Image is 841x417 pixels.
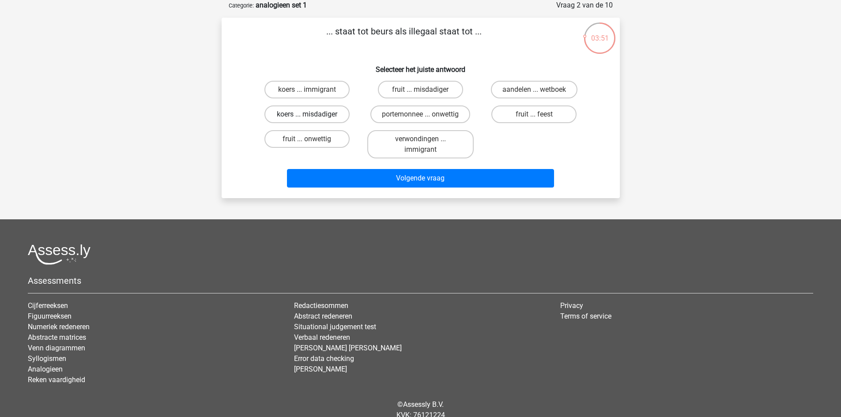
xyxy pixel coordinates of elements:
[294,365,347,373] a: [PERSON_NAME]
[28,354,66,363] a: Syllogismen
[378,81,463,98] label: fruit ... misdadiger
[264,130,350,148] label: fruit ... onwettig
[28,301,68,310] a: Cijferreeksen
[294,312,352,320] a: Abstract redeneren
[236,58,606,74] h6: Selecteer het juiste antwoord
[28,376,85,384] a: Reken vaardigheid
[287,169,554,188] button: Volgende vraag
[28,344,85,352] a: Venn diagrammen
[367,130,474,158] label: verwondingen ... immigrant
[370,105,470,123] label: portemonnee ... onwettig
[294,354,354,363] a: Error data checking
[229,2,254,9] small: Categorie:
[560,301,583,310] a: Privacy
[583,22,616,44] div: 03:51
[28,333,86,342] a: Abstracte matrices
[28,312,72,320] a: Figuurreeksen
[560,312,611,320] a: Terms of service
[403,400,444,409] a: Assessly B.V.
[294,323,376,331] a: Situational judgement test
[28,244,91,265] img: Assessly logo
[294,344,402,352] a: [PERSON_NAME] [PERSON_NAME]
[491,81,577,98] label: aandelen ... wetboek
[28,323,90,331] a: Numeriek redeneren
[264,105,350,123] label: koers ... misdadiger
[28,275,813,286] h5: Assessments
[236,25,573,51] p: ... staat tot beurs als illegaal staat tot ...
[256,1,307,9] strong: analogieen set 1
[294,333,350,342] a: Verbaal redeneren
[264,81,350,98] label: koers ... immigrant
[294,301,348,310] a: Redactiesommen
[491,105,577,123] label: fruit ... feest
[28,365,63,373] a: Analogieen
